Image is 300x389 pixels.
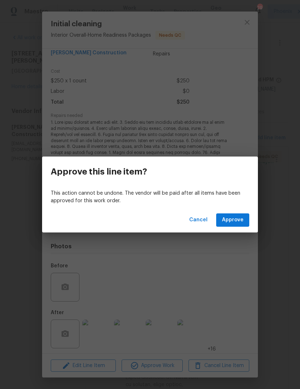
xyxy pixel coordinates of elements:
p: This action cannot be undone. The vendor will be paid after all items have been approved for this... [51,190,249,205]
span: Cancel [189,216,208,225]
h3: Approve this line item? [51,167,147,177]
button: Approve [216,213,249,227]
button: Cancel [186,213,210,227]
span: Approve [222,216,244,225]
